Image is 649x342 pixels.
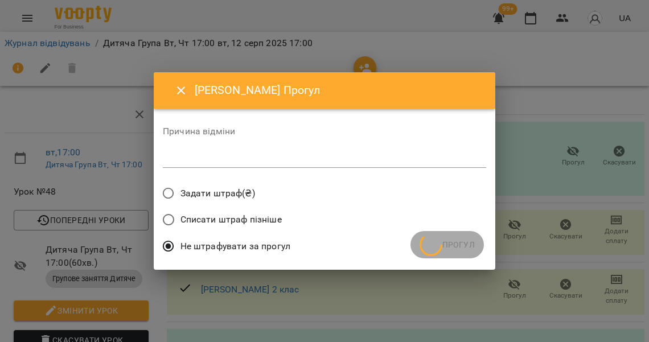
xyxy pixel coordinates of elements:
[163,127,486,136] label: Причина відміни
[167,77,195,104] button: Close
[180,213,282,226] span: Списати штраф пізніше
[180,187,255,200] span: Задати штраф(₴)
[180,240,290,253] span: Не штрафувати за прогул
[195,81,482,99] h6: [PERSON_NAME] Прогул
